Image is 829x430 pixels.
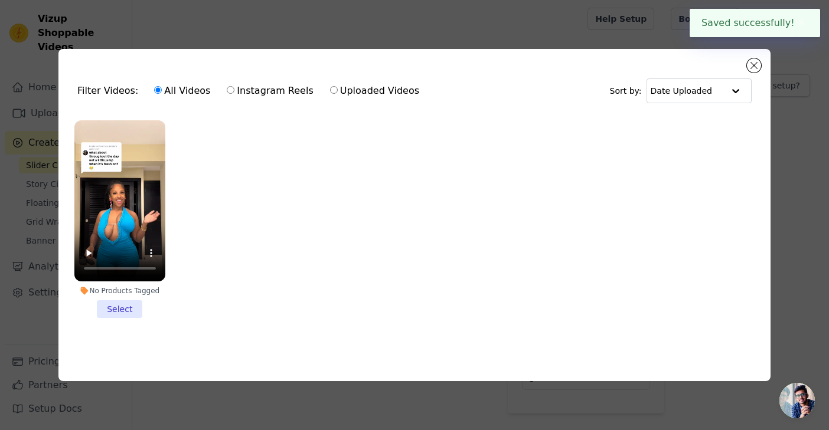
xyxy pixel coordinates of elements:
[226,83,314,99] label: Instagram Reels
[779,383,815,418] a: Open chat
[154,83,211,99] label: All Videos
[795,16,808,30] button: Close
[690,9,820,37] div: Saved successfully!
[77,77,426,104] div: Filter Videos:
[747,58,761,73] button: Close modal
[610,78,752,103] div: Sort by:
[74,286,165,296] div: No Products Tagged
[329,83,420,99] label: Uploaded Videos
